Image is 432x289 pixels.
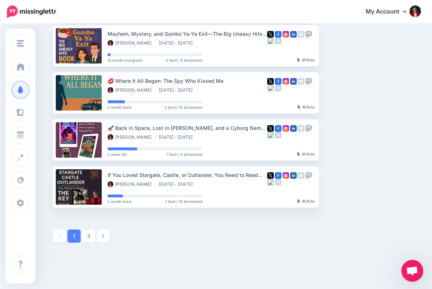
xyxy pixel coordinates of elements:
[267,38,274,44] img: bluesky-grey-square.png
[283,78,289,85] img: instagram-square.png
[275,172,281,179] img: facebook-square.png
[275,85,281,91] img: medium-grey-square.png
[108,40,155,46] li: [PERSON_NAME]
[401,260,423,282] div: Open chat
[305,78,312,85] img: mastodon-grey-square.png
[298,125,304,132] img: google_business-grey-square.png
[303,105,305,109] b: 6
[283,31,289,38] img: instagram-square.png
[302,58,305,62] b: 0
[297,58,315,62] div: Clicks
[297,58,300,62] img: pointer-grey-darker.png
[290,125,297,132] img: linkedin-square.png
[159,181,196,187] li: [DATE] - [DATE]
[82,230,95,243] a: 2
[108,200,131,203] span: 2 month blast
[17,40,24,47] img: menu.png
[108,87,155,93] li: [PERSON_NAME]
[275,38,281,44] img: medium-grey-square.png
[165,200,202,203] span: 1 Sent / 15 Scheduled
[164,105,202,109] span: 2 Sent / 15 Scheduled
[108,171,267,179] div: If You Loved Stargate, Castle, or Outlander, You Need to Read The Key
[358,3,421,21] a: My Account
[297,152,315,157] div: Clicks
[297,199,300,203] img: pointer-grey-darker.png
[108,153,127,156] span: 2 week lite
[108,58,143,62] span: 12 month evergreen
[298,31,304,38] img: google_business-grey-square.png
[267,78,274,85] img: twitter-square.png
[305,125,312,132] img: mastodon-grey-square.png
[298,172,304,179] img: google_business-grey-square.png
[108,105,131,109] span: 2 month blast
[267,31,274,38] img: twitter-square.png
[297,199,315,204] div: Clicks
[302,199,305,203] b: 0
[275,125,281,132] img: facebook-square.png
[267,179,274,185] img: bluesky-grey-square.png
[290,31,297,38] img: linkedin-square.png
[108,181,155,187] li: [PERSON_NAME]
[267,125,274,132] img: twitter-square.png
[275,78,281,85] img: facebook-square.png
[297,152,300,156] img: pointer-grey-darker.png
[275,31,281,38] img: facebook-square.png
[298,78,304,85] img: google_business-grey-square.png
[305,31,312,38] img: mastodon-grey-square.png
[297,105,315,109] div: Clicks
[166,153,202,156] span: 1 Sent / 4 Scheduled
[275,132,281,138] img: medium-grey-square.png
[297,105,301,109] img: pointer-grey-darker.png
[290,78,297,85] img: linkedin-square.png
[267,85,274,91] img: bluesky-grey-square.png
[108,134,155,140] li: [PERSON_NAME]
[275,179,281,185] img: medium-grey-square.png
[108,77,267,85] div: 💋 Where It All Began: The Spy Who Kissed Me
[159,134,196,140] li: [DATE] - [DATE]
[73,234,75,239] strong: 1
[108,124,267,132] div: 🚀 Back in Space, Lost in [PERSON_NAME], and a Cyborg Named [PERSON_NAME]
[7,5,56,18] img: Missinglettr
[283,125,289,132] img: instagram-square.png
[290,172,297,179] img: linkedin-square.png
[108,30,267,38] div: Mayhem, Mystery, and Gumbo Ya-Ya Exit—The Big Uneasy Hits Double Digits!
[302,152,305,156] b: 0
[159,40,196,46] li: [DATE] - [DATE]
[159,87,196,93] li: [DATE] - [DATE]
[267,172,274,179] img: twitter-square.png
[267,132,274,138] img: bluesky-grey-square.png
[305,172,312,179] img: mastodon-grey-square.png
[166,58,202,62] span: 0 Sent / 9 Scheduled
[283,172,289,179] img: instagram-square.png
